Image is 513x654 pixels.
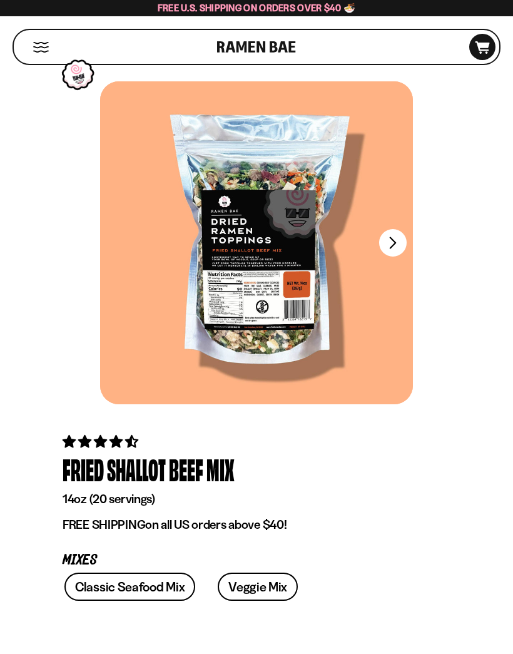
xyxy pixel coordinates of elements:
[33,42,49,53] button: Mobile Menu Trigger
[206,451,235,488] div: Mix
[107,451,166,488] div: Shallot
[63,554,450,566] p: Mixes
[169,451,203,488] div: Beef
[379,229,407,257] button: Next
[63,434,141,449] span: 4.62 stars
[63,517,145,532] strong: FREE SHIPPING
[64,573,195,601] a: Classic Seafood Mix
[63,451,104,488] div: Fried
[158,2,356,14] span: Free U.S. Shipping on Orders over $40 🍜
[218,573,298,601] a: Veggie Mix
[63,517,450,533] p: on all US orders above $40!
[63,491,450,507] p: 14oz (20 servings)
